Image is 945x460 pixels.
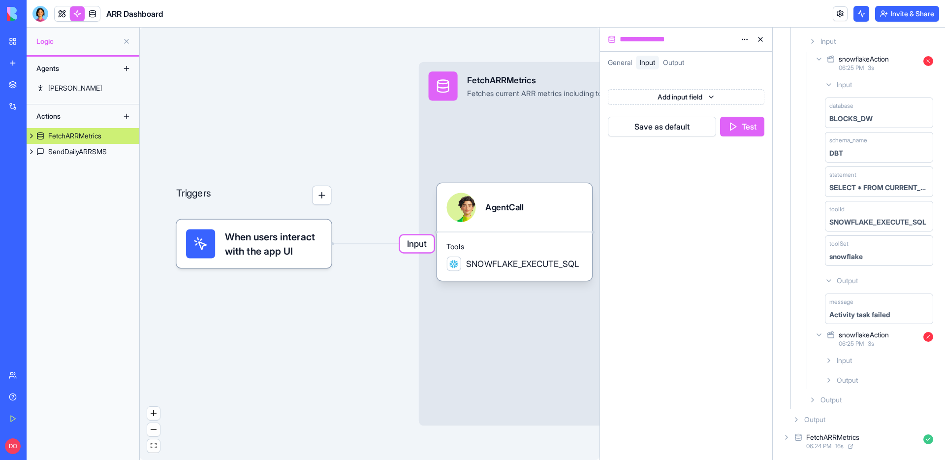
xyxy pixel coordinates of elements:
[829,183,929,193] div: SELECT * FROM CURRENT_METRICS;
[829,148,843,158] div: DBT
[106,8,163,20] span: ARR Dashboard
[31,108,110,124] div: Actions
[27,80,139,96] a: [PERSON_NAME]
[36,36,119,46] span: Logic
[485,201,524,214] div: AgentCall
[467,74,831,86] div: FetchARRMetrics
[839,330,889,340] div: snowflakeAction
[839,54,889,64] div: snowflakeAction
[829,217,926,227] div: SNOWFLAKE_EXECUTE_SQL
[400,235,434,252] span: Input
[147,439,160,453] button: fit view
[48,83,102,93] div: [PERSON_NAME]
[835,442,844,450] span: 16 s
[467,89,831,99] div: Fetches current ARR metrics including total customers, current ARR, and average ARR per customer ...
[27,144,139,160] a: SendDailyARRSMS
[829,298,853,306] span: message
[437,183,592,281] div: AgentCallToolsSNOWFLAKE_EXECUTE_SQL
[839,340,864,348] span: 06:25 PM
[27,128,139,144] a: FetchARRMetrics
[419,62,909,426] div: InputFetchARRMetricsFetches current ARR metrics including total customers, current ARR, and avera...
[837,356,852,365] span: Input
[176,186,211,205] p: Triggers
[829,205,845,213] span: toolId
[820,395,842,405] span: Output
[176,147,331,268] div: Triggers
[7,7,68,21] img: logo
[466,258,579,270] span: SNOWFLAKE_EXECUTE_SQL
[829,136,867,144] span: schema_name
[839,64,864,72] span: 06:25 PM
[820,36,836,46] span: Input
[31,61,110,76] div: Agents
[868,340,874,348] span: 3 s
[48,131,101,141] div: FetchARRMetrics
[608,89,764,105] button: Add input field
[829,252,863,262] div: snowflake
[829,171,856,179] span: statement
[225,229,322,258] span: When users interact with the app UI
[829,114,873,124] div: BLOCKS_DW
[804,415,825,425] span: Output
[875,6,939,22] button: Invite & Share
[806,442,831,450] span: 06:24 PM
[829,102,853,110] span: database
[5,438,21,454] span: DO
[837,80,852,90] span: Input
[837,276,858,286] span: Output
[608,58,632,66] span: General
[868,64,874,72] span: 3 s
[176,220,331,268] div: When users interact with the app UI
[48,147,107,157] div: SendDailyARRSMS
[720,117,764,136] button: Test
[147,423,160,436] button: zoom out
[829,240,849,248] span: toolSet
[446,242,582,252] span: Tools
[837,375,858,385] span: Output
[608,117,716,136] button: Save as default
[640,58,655,66] span: Input
[663,58,684,66] span: Output
[829,310,890,320] div: Activity task failed
[806,432,859,442] div: FetchARRMetrics
[147,407,160,420] button: zoom in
